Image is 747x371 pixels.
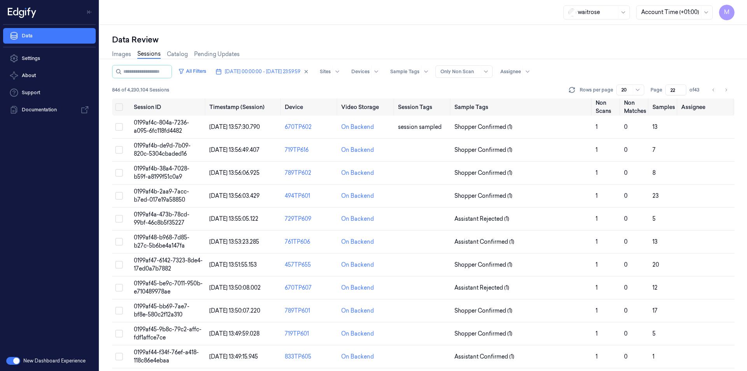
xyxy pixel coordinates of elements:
span: 0 [624,307,628,314]
div: On Backend [341,169,374,177]
span: 0 [624,169,628,176]
a: Images [112,50,131,58]
button: Go to previous page [708,84,719,95]
span: Assistant Rejected (1) [454,215,509,223]
div: On Backend [341,307,374,315]
span: 0 [624,238,628,245]
span: [DATE] 13:56:06.925 [209,169,260,176]
span: 5 [652,330,656,337]
div: On Backend [341,284,374,292]
span: Shopper Confirmed (1) [454,307,512,315]
button: Toggle Navigation [83,6,96,18]
span: Shopper Confirmed (1) [454,123,512,131]
span: of 43 [689,86,702,93]
span: 1 [596,353,598,360]
a: Pending Updates [194,50,240,58]
a: Support [3,85,96,100]
span: 1 [596,330,598,337]
span: 1 [596,261,598,268]
span: [DATE] 13:51:55.153 [209,261,257,268]
th: Device [282,98,338,116]
span: Assistant Confirmed (1) [454,238,514,246]
div: On Backend [341,261,374,269]
span: 846 of 4,230,104 Sessions [112,86,169,93]
span: 1 [652,353,654,360]
span: [DATE] 13:49:59.028 [209,330,260,337]
button: About [3,68,96,83]
button: Select row [115,146,123,154]
span: 0199af45-9b8c-79c2-affc-fdf1affce7ce [134,326,202,341]
div: 761TP606 [285,238,335,246]
span: [DATE] 13:55:05.122 [209,215,258,222]
button: Select row [115,284,123,292]
div: Data Review [112,34,735,45]
span: Shopper Confirmed (1) [454,192,512,200]
span: 0 [624,215,628,222]
div: 833TP605 [285,353,335,361]
span: 20 [652,261,659,268]
div: On Backend [341,192,374,200]
span: 1 [596,123,598,130]
th: Sample Tags [451,98,593,116]
div: 789TP602 [285,169,335,177]
div: 494TP601 [285,192,335,200]
button: Select row [115,123,123,131]
th: Timestamp (Session) [206,98,282,116]
span: 0199af4b-de9d-7b09-820c-5304cbaded16 [134,142,191,157]
button: Select row [115,353,123,360]
span: 7 [652,146,656,153]
span: [DATE] 13:49:15.945 [209,353,258,360]
div: 670TP602 [285,123,335,131]
button: Select row [115,261,123,269]
span: 0199af4c-804a-7236-a095-6fc118fd4482 [134,119,189,134]
span: 0 [624,353,628,360]
div: On Backend [341,123,374,131]
a: Data [3,28,96,44]
th: Video Storage [338,98,395,116]
button: Go to next page [721,84,731,95]
div: 719TP601 [285,330,335,338]
span: 0199af4b-38a4-7028-b59f-a8199f51c0a9 [134,165,189,180]
div: On Backend [341,238,374,246]
div: 719TP616 [285,146,335,154]
span: 0 [624,284,628,291]
p: Rows per page [580,86,613,93]
div: On Backend [341,215,374,223]
span: 1 [596,215,598,222]
span: 23 [652,192,659,199]
span: 1 [596,146,598,153]
span: Shopper Confirmed (1) [454,169,512,177]
button: Select row [115,307,123,315]
span: 0199af47-6142-7323-8de4-17ed0a7b7882 [134,257,203,272]
span: Shopper Confirmed (1) [454,146,512,154]
span: 8 [652,169,656,176]
th: Samples [649,98,678,116]
span: 13 [652,238,658,245]
span: 0 [624,146,628,153]
a: Settings [3,51,96,66]
span: 0199af44-f34f-76ef-a418-118c86e4ebaa [134,349,199,364]
span: 1 [596,238,598,245]
span: 0199af48-b968-7d85-b27c-5b6be4a147fa [134,234,189,249]
span: 17 [652,307,658,314]
button: Select row [115,215,123,223]
span: 0199af45-be9c-7011-950b-e710489978ae [134,280,203,295]
button: M [719,5,735,20]
div: 457TP655 [285,261,335,269]
button: Select row [115,330,123,338]
div: On Backend [341,353,374,361]
a: Documentation [3,102,96,118]
span: 5 [652,215,656,222]
th: Non Scans [593,98,621,116]
div: 670TP607 [285,284,335,292]
button: All Filters [175,65,209,77]
div: On Backend [341,330,374,338]
span: 0 [624,123,628,130]
span: 12 [652,284,658,291]
span: Assistant Confirmed (1) [454,353,514,361]
span: 1 [596,192,598,199]
span: Shopper Confirmed (1) [454,261,512,269]
button: [DATE] 00:00:00 - [DATE] 23:59:59 [212,65,312,78]
button: Select row [115,192,123,200]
